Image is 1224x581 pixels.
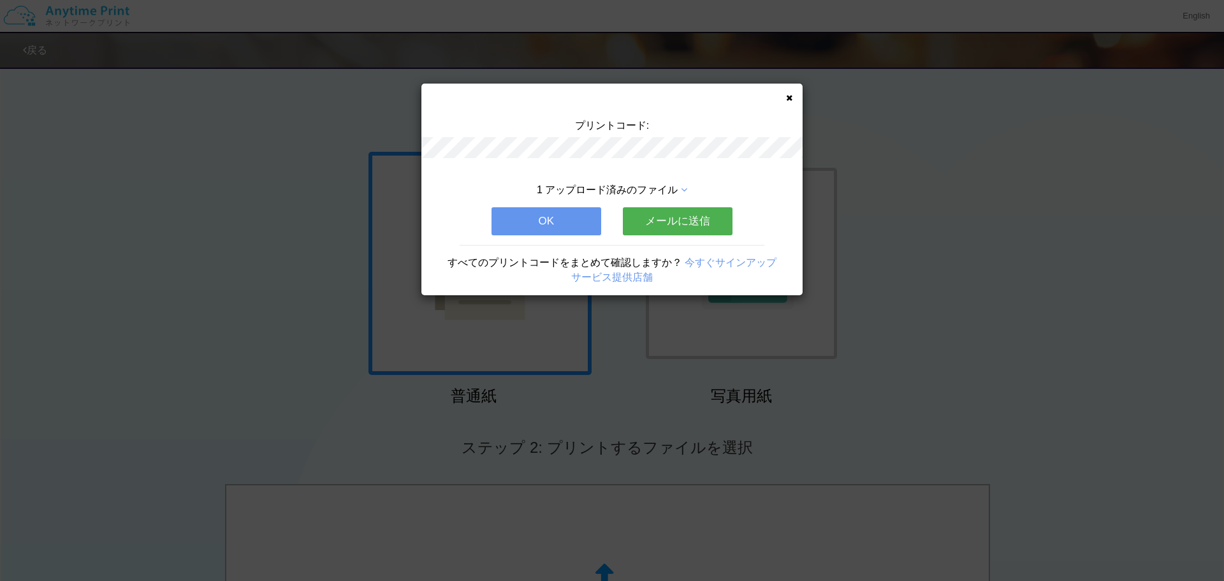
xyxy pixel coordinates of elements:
[492,207,601,235] button: OK
[575,120,649,131] span: プリントコード:
[623,207,732,235] button: メールに送信
[448,257,682,268] span: すべてのプリントコードをまとめて確認しますか？
[571,272,653,283] a: サービス提供店舗
[685,257,776,268] a: 今すぐサインアップ
[537,184,678,195] span: 1 アップロード済みのファイル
